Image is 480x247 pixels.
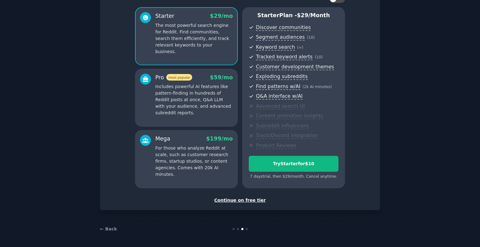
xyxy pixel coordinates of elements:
p: Includes powerful AI features like pattern-finding in hundreds of Reddit posts at once, Q&A LLM w... [155,83,233,116]
div: Pro [155,74,192,82]
div: Continue on free tier [107,197,373,204]
p: Starter Plan - [249,12,338,19]
span: $ 199 /mo [206,136,233,142]
span: Find patterns w/AI [256,83,300,90]
span: most popular [166,74,192,81]
div: Try Starter for $10 [249,161,338,167]
span: Exploding subreddits [256,73,307,80]
span: Advanced search UI [256,103,305,110]
span: ( 2k AI minutes ) [302,85,332,89]
button: TryStarterfor$10 [249,156,338,172]
span: $ 29 /month [297,12,330,18]
span: ( ∞ ) [297,45,303,50]
div: 7 days trial, then $ 29 /month . Cancel anytime. [249,174,338,180]
span: Tracked keyword alerts [256,54,312,60]
div: Mega [155,135,170,143]
span: Customer development themes [256,64,334,70]
p: For those who analyze Reddit at scale, such as customer research firms, startup studios, or conte... [155,145,233,178]
span: Slack/Discord integration [256,132,318,139]
span: Keyword search [256,44,295,51]
span: Q&A interface w/AI [256,93,302,100]
span: Segment audiences [256,34,305,41]
span: $ 59 /mo [210,74,233,81]
p: The most powerful search engine for Reddit. Find communities, search them efficiently, and track ... [155,22,233,55]
span: ( 10 ) [307,35,315,40]
span: $ 29 /mo [210,13,233,19]
a: ← Back [100,226,117,231]
span: Discover communities [256,24,311,31]
span: ( 10 ) [315,55,322,59]
span: Product Reviews [256,142,296,149]
span: Subreddit influencers [256,123,308,129]
div: Starter [155,12,174,20]
span: Content promotion insights [256,113,323,119]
